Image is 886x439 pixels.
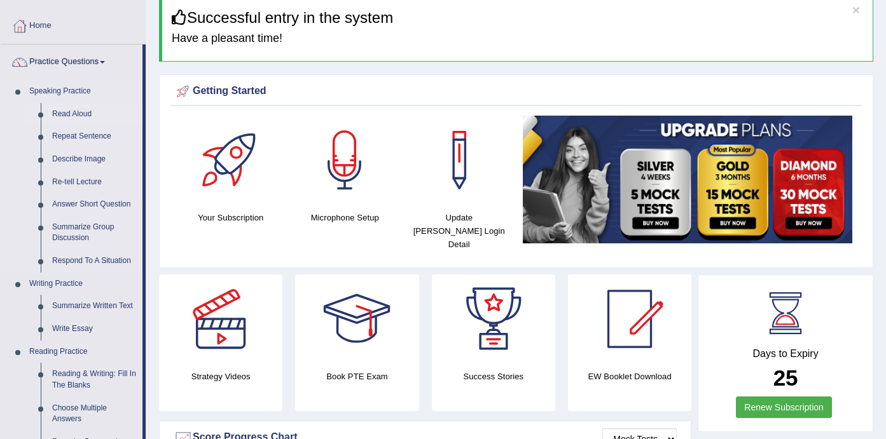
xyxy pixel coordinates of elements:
a: Answer Short Question [46,193,142,216]
div: Getting Started [174,82,859,101]
a: Writing Practice [24,273,142,295]
a: Reading Practice [24,341,142,363]
a: Read Aloud [46,103,142,126]
h4: Your Subscription [180,211,282,224]
a: Write Essay [46,318,142,341]
a: Respond To A Situation [46,250,142,273]
a: Summarize Group Discussion [46,216,142,250]
h4: Have a pleasant time! [172,32,863,45]
h4: Update [PERSON_NAME] Login Detail [408,211,510,251]
a: Home [1,8,146,40]
h4: Book PTE Exam [295,370,419,383]
a: Renew Subscription [736,396,832,418]
a: Describe Image [46,148,142,171]
h4: EW Booklet Download [568,370,691,383]
a: Speaking Practice [24,80,142,103]
a: Summarize Written Text [46,295,142,318]
h4: Microphone Setup [294,211,396,224]
h4: Strategy Videos [159,370,282,383]
a: Reading & Writing: Fill In The Blanks [46,363,142,396]
h3: Successful entry in the system [172,10,863,26]
a: Practice Questions [1,44,142,76]
button: × [852,3,860,17]
img: small5.jpg [523,116,853,243]
h4: Success Stories [432,370,555,383]
h4: Days to Expiry [712,348,859,360]
a: Choose Multiple Answers [46,397,142,431]
b: 25 [773,365,798,390]
a: Repeat Sentence [46,125,142,148]
a: Re-tell Lecture [46,171,142,194]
